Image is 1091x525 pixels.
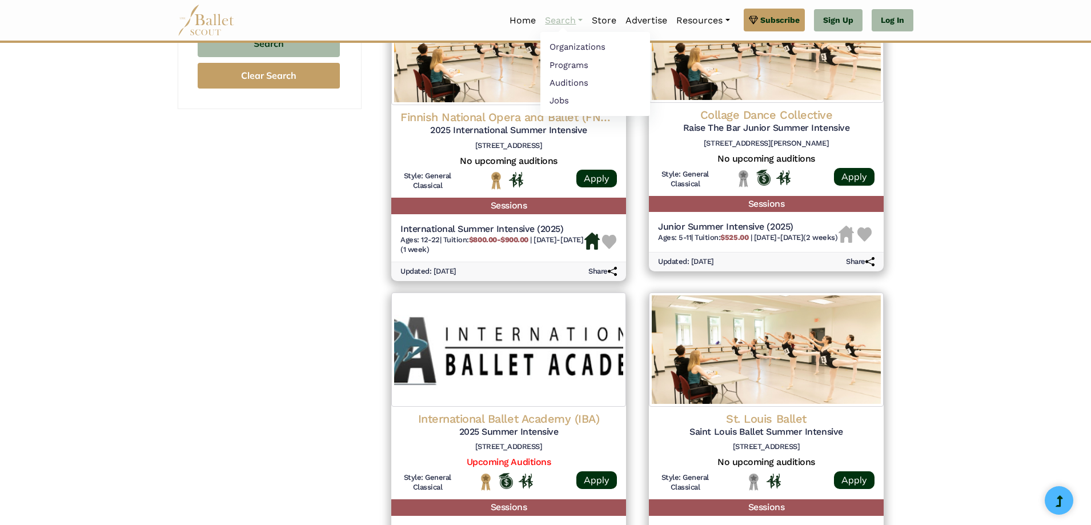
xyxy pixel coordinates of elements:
[658,107,875,122] h4: Collage Dance Collective
[391,292,626,407] img: Logo
[400,235,440,244] span: Ages: 12-22
[443,235,531,244] span: Tuition:
[658,170,712,189] h6: Style: General Classical
[519,474,533,488] img: In Person
[576,170,617,187] a: Apply
[649,499,884,516] h5: Sessions
[400,155,617,167] h5: No upcoming auditions
[467,456,551,467] a: Upcoming Auditions
[540,32,650,116] ul: Resources
[776,170,791,185] img: In Person
[736,170,751,187] img: Local
[400,235,584,255] h6: | |
[588,267,617,276] h6: Share
[658,442,875,452] h6: [STREET_ADDRESS]
[576,471,617,489] a: Apply
[198,63,340,89] button: Clear Search
[658,153,875,165] h5: No upcoming auditions
[540,9,587,33] a: Search
[540,56,650,74] a: Programs
[658,257,714,267] h6: Updated: [DATE]
[747,473,761,491] img: Local
[400,141,617,151] h6: [STREET_ADDRESS]
[391,198,626,214] h5: Sessions
[479,473,493,491] img: National
[587,9,621,33] a: Store
[767,474,781,488] img: In Person
[872,9,913,32] a: Log In
[695,233,750,242] span: Tuition:
[672,9,734,33] a: Resources
[499,473,513,489] img: Offers Scholarship
[400,125,617,137] h5: 2025 International Summer Intensive
[658,473,712,492] h6: Style: General Classical
[400,267,456,276] h6: Updated: [DATE]
[658,221,837,233] h5: Junior Summer Intensive (2025)
[760,14,800,26] span: Subscribe
[834,168,875,186] a: Apply
[658,233,691,242] span: Ages: 5-11
[505,9,540,33] a: Home
[469,235,528,244] b: $800.00-$900.00
[621,9,672,33] a: Advertise
[756,170,771,186] img: Offers Scholarship
[857,227,872,242] img: Heart
[509,172,523,187] img: In Person
[658,233,837,243] h6: | |
[744,9,805,31] a: Subscribe
[198,30,340,57] button: Search
[400,223,584,235] h5: International Summer Intensive (2025)
[846,257,875,267] h6: Share
[649,292,884,407] img: Logo
[400,110,617,125] h4: Finnish National Opera and Ballet (FNOB)
[540,38,650,56] a: Organizations
[658,426,875,438] h5: Saint Louis Ballet Summer Intensive
[839,226,854,243] img: Housing Unavailable
[584,233,600,250] img: Housing Available
[400,171,455,191] h6: Style: General Classical
[602,235,616,249] img: Heart
[834,471,875,489] a: Apply
[658,456,875,468] h5: No upcoming auditions
[749,14,758,26] img: gem.svg
[400,235,583,254] span: [DATE]-[DATE] (1 week)
[391,499,626,516] h5: Sessions
[400,411,617,426] h4: International Ballet Academy (IBA)
[649,196,884,213] h5: Sessions
[400,426,617,438] h5: 2025 Summer Intensive
[400,473,455,492] h6: Style: General Classical
[658,411,875,426] h4: St. Louis Ballet
[720,233,748,242] b: $525.00
[540,91,650,109] a: Jobs
[658,122,875,134] h5: Raise The Bar Junior Summer Intensive
[658,139,875,149] h6: [STREET_ADDRESS][PERSON_NAME]
[489,171,503,189] img: National
[814,9,863,32] a: Sign Up
[754,233,837,242] span: [DATE]-[DATE] (2 weeks)
[400,442,617,452] h6: [STREET_ADDRESS]
[540,74,650,91] a: Auditions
